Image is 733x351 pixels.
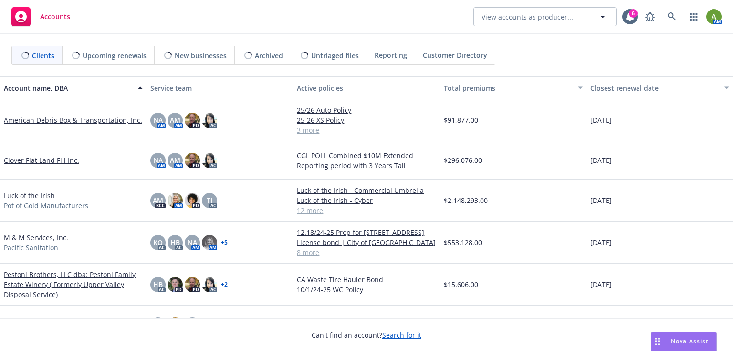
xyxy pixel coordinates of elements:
[4,83,132,93] div: Account name, DBA
[482,12,573,22] span: View accounts as producer...
[202,153,217,168] img: photo
[590,155,612,165] span: [DATE]
[297,185,436,195] a: Luck of the Irish - Commercial Umbrella
[153,195,163,205] span: AM
[297,275,436,285] a: CA Waste Tire Hauler Bond
[153,155,163,165] span: NA
[375,50,407,60] span: Reporting
[185,193,200,208] img: photo
[706,9,722,24] img: photo
[590,195,612,205] span: [DATE]
[221,282,228,287] a: + 2
[590,115,612,125] span: [DATE]
[221,240,228,245] a: + 5
[153,237,163,247] span: KO
[202,277,217,292] img: photo
[83,51,147,61] span: Upcoming renewals
[297,83,436,93] div: Active policies
[153,279,163,289] span: HB
[185,113,200,128] img: photo
[590,279,612,289] span: [DATE]
[297,105,436,115] a: 25/26 Auto Policy
[473,7,617,26] button: View accounts as producer...
[188,237,197,247] span: NA
[382,330,421,340] a: Search for it
[4,243,58,253] span: Pacific Sanitation
[207,195,212,205] span: TJ
[651,332,663,351] div: Drag to move
[590,83,719,93] div: Closest renewal date
[444,83,572,93] div: Total premiums
[311,51,359,61] span: Untriaged files
[297,125,436,135] a: 3 more
[4,191,55,201] a: Luck of the Irish
[168,317,183,332] img: photo
[297,227,436,237] a: 12.18/24-25 Prop for [STREET_ADDRESS]
[255,51,283,61] span: Archived
[444,155,482,165] span: $296,076.00
[671,337,709,345] span: Nova Assist
[150,83,289,93] div: Service team
[444,115,478,125] span: $91,877.00
[297,195,436,205] a: Luck of the Irish - Cyber
[651,332,717,351] button: Nova Assist
[170,155,180,165] span: AM
[629,9,638,18] div: 6
[4,269,143,299] a: Pestoni Brothers, LLC dba: Pestoni Family Estate Winery ( Formerly Upper Valley Disposal Service)
[185,153,200,168] img: photo
[444,279,478,289] span: $15,606.00
[590,237,612,247] span: [DATE]
[297,150,436,170] a: CGL POLL Combined $10M Extended Reporting period with 3 Years Tail
[4,233,68,243] a: M & M Services, Inc.
[440,76,586,99] button: Total premiums
[185,277,200,292] img: photo
[293,76,440,99] button: Active policies
[4,201,88,211] span: Pot of Gold Manufacturers
[297,285,436,295] a: 10/1/24-25 WC Policy
[170,237,180,247] span: HB
[297,247,436,257] a: 8 more
[175,51,227,61] span: New businesses
[586,76,733,99] button: Closest renewal date
[8,3,74,30] a: Accounts
[423,50,487,60] span: Customer Directory
[4,155,79,165] a: Clover Flat Land Fill Inc.
[662,7,681,26] a: Search
[297,237,436,247] a: License bond | City of [GEOGRAPHIC_DATA]
[168,277,183,292] img: photo
[297,115,436,125] a: 25-26 XS Policy
[444,195,488,205] span: $2,148,293.00
[170,115,180,125] span: AM
[32,51,54,61] span: Clients
[202,113,217,128] img: photo
[444,237,482,247] span: $553,128.00
[153,115,163,125] span: NA
[147,76,293,99] button: Service team
[40,13,70,21] span: Accounts
[202,235,217,250] img: photo
[4,115,142,125] a: American Debris Box & Transportation, Inc.
[684,7,703,26] a: Switch app
[168,193,183,208] img: photo
[312,330,421,340] span: Can't find an account?
[297,205,436,215] a: 12 more
[640,7,660,26] a: Report a Bug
